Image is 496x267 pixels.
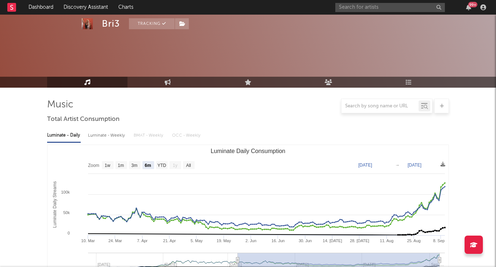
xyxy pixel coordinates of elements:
[271,239,285,243] text: 16. Jun
[68,231,70,235] text: 0
[102,18,120,29] div: Bri3
[358,163,372,168] text: [DATE]
[299,239,312,243] text: 30. Jun
[108,239,122,243] text: 24. Mar
[407,239,420,243] text: 25. Aug
[380,239,393,243] text: 11. Aug
[47,115,119,124] span: Total Artist Consumption
[350,239,369,243] text: 28. [DATE]
[211,148,286,154] text: Luminate Daily Consumption
[131,163,138,168] text: 3m
[52,181,57,228] text: Luminate Daily Streams
[342,103,419,109] input: Search by song name or URL
[395,163,400,168] text: →
[47,129,81,142] div: Luminate - Daily
[63,210,70,215] text: 50k
[157,163,166,168] text: YTD
[468,2,477,7] div: 99 +
[433,239,445,243] text: 8. Sep
[61,190,70,194] text: 100k
[137,239,148,243] text: 7. Apr
[408,163,421,168] text: [DATE]
[173,163,178,168] text: 1y
[88,163,99,168] text: Zoom
[245,239,256,243] text: 2. Jun
[105,163,111,168] text: 1w
[191,239,203,243] text: 5. May
[88,129,126,142] div: Luminate - Weekly
[129,18,175,29] button: Tracking
[335,3,445,12] input: Search for artists
[118,163,124,168] text: 1m
[186,163,191,168] text: All
[323,239,342,243] text: 14. [DATE]
[431,262,444,267] text: Sep '…
[163,239,176,243] text: 21. Apr
[81,239,95,243] text: 10. Mar
[466,4,471,10] button: 99+
[217,239,231,243] text: 19. May
[145,163,151,168] text: 6m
